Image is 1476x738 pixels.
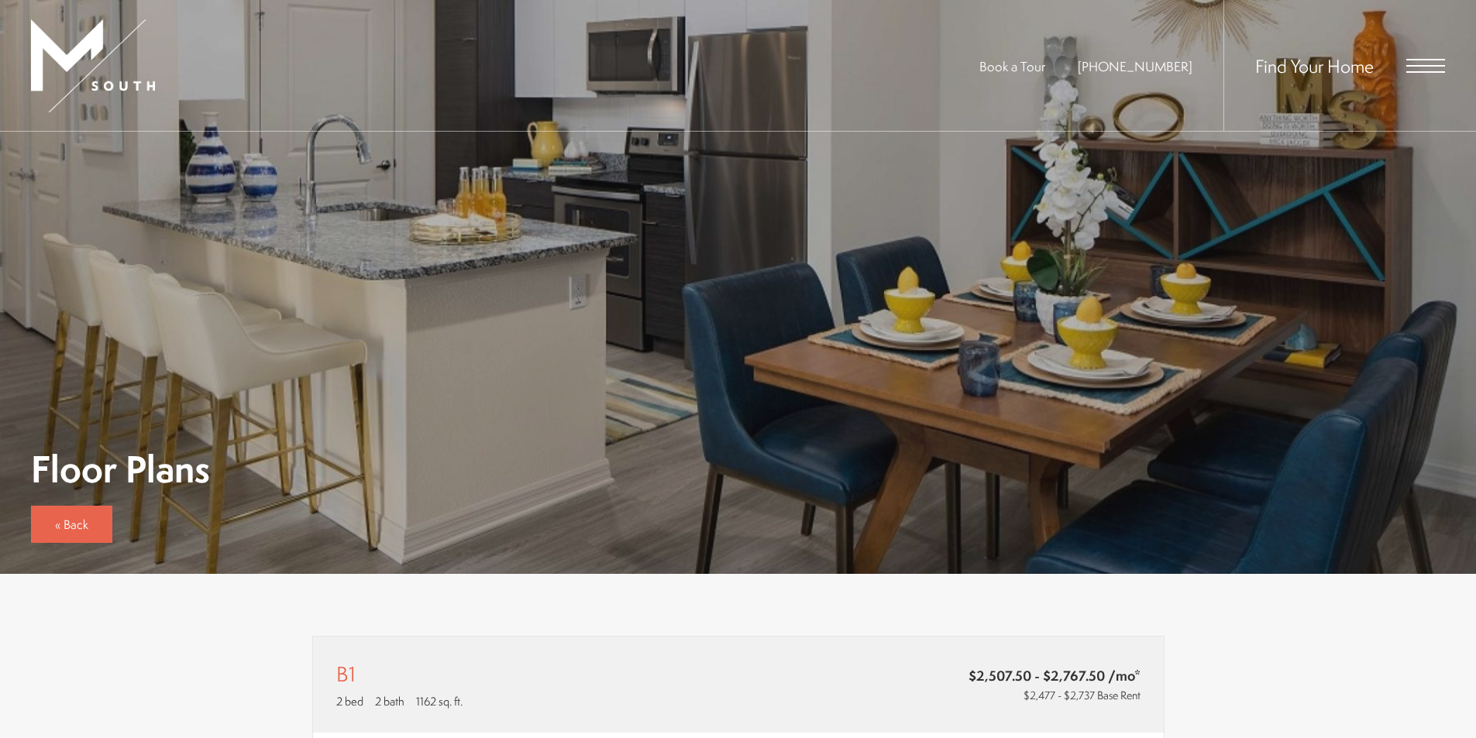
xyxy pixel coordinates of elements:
h1: B1 [336,660,356,689]
span: [PHONE_NUMBER] [1078,57,1192,75]
span: $2,507.50 - $2,767.50 /mo* [840,666,1141,685]
button: Open Menu [1406,59,1445,73]
span: 2 bed [336,693,363,709]
span: 2 bath [375,693,404,709]
a: Find Your Home [1255,53,1374,78]
img: MSouth [31,19,155,112]
span: « Back [55,516,88,533]
a: Call Us at 813-570-8014 [1078,57,1192,75]
p: Floor Plans [31,451,210,486]
a: « Back [31,506,112,543]
span: 1162 sq. ft. [416,693,463,709]
a: Book a Tour [979,57,1045,75]
span: $2,477 - $2,737 Base Rent [1024,688,1141,703]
